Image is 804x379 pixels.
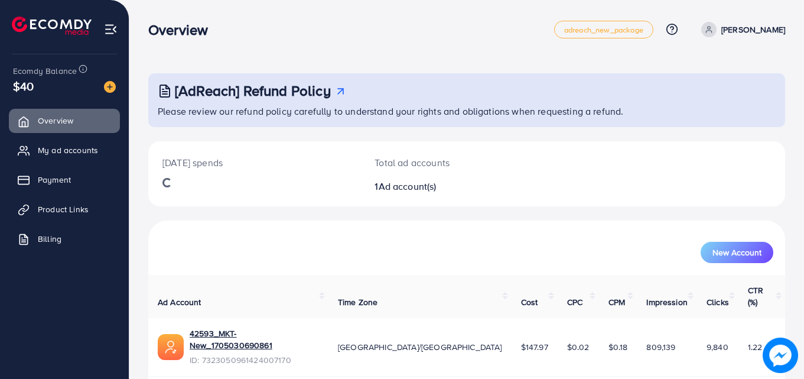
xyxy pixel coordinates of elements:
[190,354,319,366] span: ID: 7323050961424007170
[9,109,120,132] a: Overview
[763,338,798,373] img: image
[707,341,728,353] span: 9,840
[646,341,675,353] span: 809,139
[564,26,643,34] span: adreach_new_package
[338,296,377,308] span: Time Zone
[646,296,688,308] span: Impression
[38,203,89,215] span: Product Links
[190,328,319,352] a: 42593_MKT-New_1705030690861
[148,21,217,38] h3: Overview
[567,341,590,353] span: $0.02
[338,341,502,353] span: [GEOGRAPHIC_DATA]/[GEOGRAPHIC_DATA]
[521,296,538,308] span: Cost
[721,22,785,37] p: [PERSON_NAME]
[608,296,625,308] span: CPM
[701,242,773,263] button: New Account
[104,22,118,36] img: menu
[13,65,77,77] span: Ecomdy Balance
[9,138,120,162] a: My ad accounts
[12,17,92,35] img: logo
[696,22,785,37] a: [PERSON_NAME]
[9,197,120,221] a: Product Links
[748,284,763,308] span: CTR (%)
[521,341,548,353] span: $147.97
[554,21,653,38] a: adreach_new_package
[608,341,628,353] span: $0.18
[379,180,437,193] span: Ad account(s)
[567,296,582,308] span: CPC
[707,296,729,308] span: Clicks
[712,248,761,257] span: New Account
[162,156,346,170] p: [DATE] spends
[748,341,763,353] span: 1.22
[13,77,34,95] span: $40
[38,174,71,186] span: Payment
[9,168,120,192] a: Payment
[38,144,98,156] span: My ad accounts
[38,115,73,127] span: Overview
[375,156,506,170] p: Total ad accounts
[9,227,120,251] a: Billing
[158,334,184,360] img: ic-ads-acc.e4c84228.svg
[158,296,201,308] span: Ad Account
[104,81,116,93] img: image
[175,82,331,99] h3: [AdReach] Refund Policy
[158,104,778,118] p: Please review our refund policy carefully to understand your rights and obligations when requesti...
[375,181,506,192] h2: 1
[38,233,61,245] span: Billing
